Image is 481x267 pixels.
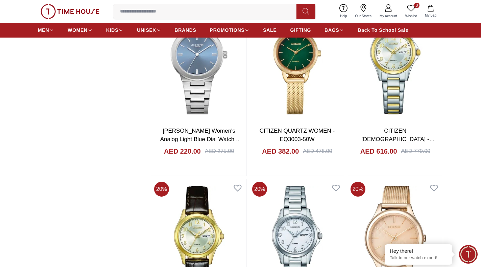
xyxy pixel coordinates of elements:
div: AED 478.00 [303,147,332,155]
span: My Account [377,14,400,19]
a: 0Wishlist [401,3,421,20]
span: SALE [263,27,276,34]
a: [PERSON_NAME] Women's Analog Light Blue Dial Watch - LC08133.300 [160,128,242,151]
span: UNISEX [137,27,156,34]
img: ... [41,4,99,19]
span: 20 % [154,182,169,197]
span: GIFTING [290,27,311,34]
a: Our Stores [351,3,376,20]
span: BAGS [324,27,339,34]
a: UNISEX [137,24,161,36]
a: GIFTING [290,24,311,36]
h4: AED 382.00 [262,147,299,156]
div: AED 275.00 [205,147,234,155]
div: Chat Widget [459,245,478,264]
span: 20 % [351,182,365,197]
span: Help [337,14,350,19]
div: AED 770.00 [401,147,430,155]
h4: AED 220.00 [164,147,201,156]
span: Our Stores [353,14,374,19]
span: 20 % [252,182,267,197]
div: Hey there! [390,248,447,254]
a: Help [336,3,351,20]
a: PROMOTIONS [210,24,250,36]
span: My Bag [422,13,439,18]
a: KIDS [106,24,123,36]
span: Back To School Sale [358,27,408,34]
span: 0 [414,3,419,8]
a: SALE [263,24,276,36]
button: My Bag [421,3,440,19]
a: CITIZEN QUARTZ WOMEN - EQ3003-50W [260,128,335,143]
span: BRANDS [175,27,196,34]
h4: AED 616.00 [360,147,397,156]
span: Wishlist [403,14,419,19]
span: PROMOTIONS [210,27,245,34]
p: Talk to our watch expert! [390,255,447,261]
a: Back To School Sale [358,24,408,36]
a: MEN [38,24,54,36]
a: WOMEN [68,24,93,36]
a: BAGS [324,24,344,36]
span: KIDS [106,27,118,34]
a: BRANDS [175,24,196,36]
span: WOMEN [68,27,88,34]
span: MEN [38,27,49,34]
a: CITIZEN [DEMOGRAPHIC_DATA] - EQ0614-52B [361,128,435,151]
